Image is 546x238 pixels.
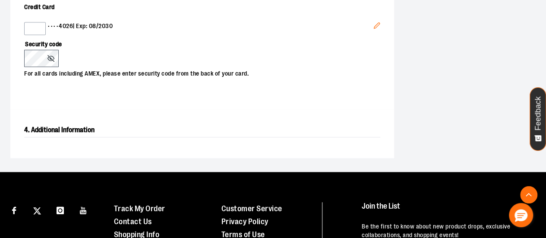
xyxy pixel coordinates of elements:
a: Visit our Youtube page [76,202,91,217]
h2: 4. Additional Information [24,123,380,137]
a: Privacy Policy [221,217,268,226]
a: Track My Order [114,204,165,213]
a: Visit our X page [30,202,45,217]
button: Back To Top [520,186,537,203]
a: Visit our Facebook page [6,202,22,217]
button: Hello, have a question? Let’s chat. [509,203,533,227]
button: Edit [366,15,387,38]
a: Customer Service [221,204,282,213]
div: •••• 4026 | Exp: 08/2030 [24,22,373,35]
label: Security code [24,35,372,50]
span: Feedback [534,96,542,130]
img: Twitter [33,207,41,215]
span: Credit Card [24,3,55,10]
img: Visa card example showing the 16-digit card number on the front of the card [26,23,44,34]
p: For all cards including AMEX, please enter security code from the back of your card. [24,67,372,78]
h4: Join the List [362,202,531,218]
a: Visit our Instagram page [53,202,68,217]
button: Feedback - Show survey [530,87,546,151]
a: Contact Us [114,217,152,226]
